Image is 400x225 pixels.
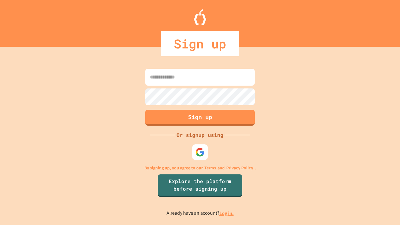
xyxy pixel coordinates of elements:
[219,210,234,217] a: Log in.
[145,110,255,126] button: Sign up
[204,165,216,171] a: Terms
[144,165,256,171] p: By signing up, you agree to our and .
[374,200,394,219] iframe: chat widget
[226,165,253,171] a: Privacy Policy
[175,131,225,139] div: Or signup using
[167,209,234,217] p: Already have an account?
[161,31,239,56] div: Sign up
[195,147,205,157] img: google-icon.svg
[348,173,394,199] iframe: chat widget
[158,174,242,197] a: Explore the platform before signing up
[194,9,206,25] img: Logo.svg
